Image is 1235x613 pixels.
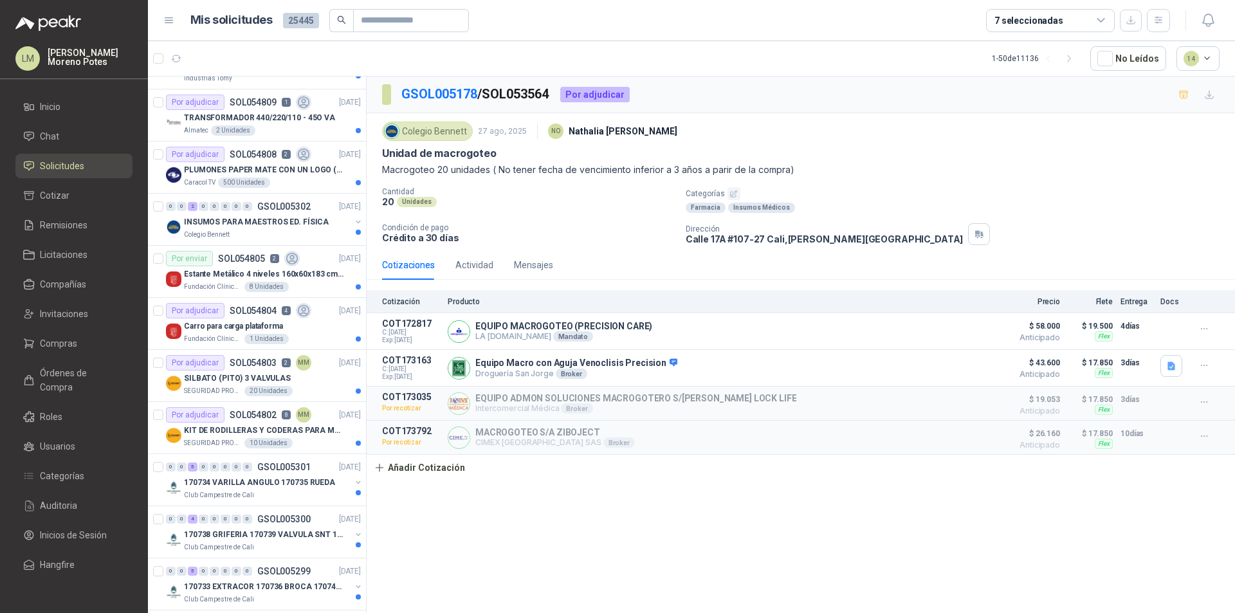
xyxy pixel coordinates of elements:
[15,154,133,178] a: Solicitudes
[244,386,293,396] div: 20 Unidades
[478,125,527,138] p: 27 ago, 2025
[184,477,335,489] p: 170734 VARILLA ANGULO 170735 RUEDA
[184,230,230,240] p: Colegio Bennett
[221,515,230,524] div: 0
[184,425,344,437] p: KIT DE RODILLERAS Y CODERAS PARA MOTORIZADO
[177,462,187,471] div: 0
[148,350,366,402] a: Por adjudicarSOL0548032MM[DATE] Company LogoSILBATO (PITO) 3 VALVULASSEGURIDAD PROVISER LTDA20 Un...
[166,515,176,524] div: 0
[382,318,440,329] p: COT172817
[184,581,344,593] p: 170733 EXTRACOR 170736 BROCA 170743 PORTACAND
[996,426,1060,441] span: $ 26.160
[188,202,197,211] div: 2
[40,410,62,424] span: Roles
[184,372,291,385] p: SILBATO (PITO) 3 VALVULAS
[382,147,496,160] p: Unidad de macrogoteo
[382,187,675,196] p: Cantidad
[367,455,472,480] button: Añadir Cotización
[382,297,440,306] p: Cotización
[184,542,254,553] p: Club Campestre de Cali
[382,436,440,449] p: Por recotizar
[257,202,311,211] p: GSOL005302
[382,402,440,415] p: Por recotizar
[556,369,587,379] div: Broker
[728,203,795,213] div: Insumos Médicos
[244,282,289,292] div: 8 Unidades
[184,594,254,605] p: Club Campestre de Cali
[177,515,187,524] div: 0
[1095,368,1113,378] div: Flex
[382,329,440,336] span: C: [DATE]
[210,567,219,576] div: 0
[339,409,361,421] p: [DATE]
[15,523,133,547] a: Inicios de Sesión
[15,272,133,297] a: Compañías
[148,402,366,454] a: Por adjudicarSOL0548028MM[DATE] Company LogoKIT DE RODILLERAS Y CODERAS PARA MOTORIZADOSEGURIDAD ...
[40,248,87,262] span: Licitaciones
[15,183,133,208] a: Cotizar
[686,187,1230,200] p: Categorías
[996,441,1060,449] span: Anticipado
[40,129,59,143] span: Chat
[560,87,630,102] div: Por adjudicar
[232,567,241,576] div: 0
[448,321,470,342] img: Company Logo
[230,98,277,107] p: SOL054809
[40,159,84,173] span: Solicitudes
[230,410,277,419] p: SOL054802
[148,89,366,142] a: Por adjudicarSOL0548091[DATE] Company LogoTRANSFORMADOR 440/220/110 - 45O VAAlmatec2 Unidades
[992,48,1080,69] div: 1 - 50 de 11136
[339,201,361,213] p: [DATE]
[548,124,563,139] div: NO
[397,197,437,207] div: Unidades
[339,565,361,578] p: [DATE]
[1095,405,1113,415] div: Flex
[166,584,181,599] img: Company Logo
[184,282,242,292] p: Fundación Clínica Shaio
[257,515,311,524] p: GSOL005300
[401,84,550,104] p: / SOL053564
[15,405,133,429] a: Roles
[475,331,652,342] p: LA [DOMAIN_NAME]
[232,515,241,524] div: 0
[177,202,187,211] div: 0
[382,163,1220,177] p: Macrogoteo 20 unidades ( No tener fecha de vencimiento inferior a 3 años a parir de la compra)
[166,219,181,235] img: Company Logo
[40,336,77,351] span: Compras
[1121,355,1153,371] p: 3 días
[210,462,219,471] div: 0
[166,376,181,391] img: Company Logo
[232,462,241,471] div: 0
[184,386,242,396] p: SEGURIDAD PROVISER LTDA
[1121,297,1153,306] p: Entrega
[188,462,197,471] div: 5
[15,95,133,119] a: Inicio
[561,403,592,414] div: Broker
[996,355,1060,371] span: $ 43.600
[282,306,291,315] p: 4
[686,224,964,233] p: Dirección
[166,271,181,287] img: Company Logo
[475,358,677,369] p: Equipo Macro con Aguja Venoclisis Precision
[40,558,75,572] span: Hangfire
[385,124,399,138] img: Company Logo
[188,515,197,524] div: 4
[15,553,133,577] a: Hangfire
[339,461,361,473] p: [DATE]
[514,258,553,272] div: Mensajes
[199,202,208,211] div: 0
[15,464,133,488] a: Categorías
[996,318,1060,334] span: $ 58.000
[994,14,1063,28] div: 7 seleccionadas
[1121,318,1153,334] p: 4 días
[282,358,291,367] p: 2
[184,334,242,344] p: Fundación Clínica Shaio
[382,223,675,232] p: Condición de pago
[569,124,677,138] p: Nathalia [PERSON_NAME]
[282,98,291,107] p: 1
[166,167,181,183] img: Company Logo
[40,469,84,483] span: Categorías
[148,246,366,298] a: Por enviarSOL0548052[DATE] Company LogoEstante Metálico 4 niveles 160x60x183 cm FixserFundación C...
[15,124,133,149] a: Chat
[166,459,363,500] a: 0 0 5 0 0 0 0 0 GSOL005301[DATE] Company Logo170734 VARILLA ANGULO 170735 RUEDAClub Campestre de ...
